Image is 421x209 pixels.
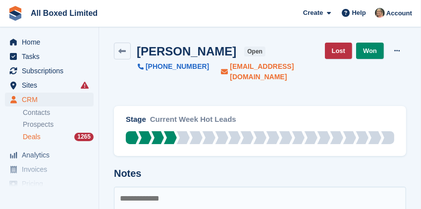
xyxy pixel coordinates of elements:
span: CRM [22,93,81,106]
span: [PHONE_NUMBER] [146,61,209,72]
a: Won [356,43,384,59]
a: menu [5,93,94,106]
i: Smart entry sync failures have occurred [81,81,89,89]
img: stora-icon-8386f47178a22dfd0bd8f6a31ec36ba5ce8667c1dd55bd0f319d3a0aa187defe.svg [8,6,23,21]
a: menu [5,78,94,92]
div: Current Week Hot Leads [150,114,236,131]
span: [EMAIL_ADDRESS][DOMAIN_NAME] [230,61,324,82]
span: Analytics [22,148,81,162]
img: Sandie Mills [375,8,385,18]
a: menu [5,177,94,191]
h2: [PERSON_NAME] [137,45,236,58]
span: Prospects [23,120,53,129]
span: Subscriptions [22,64,81,78]
a: menu [5,35,94,49]
span: Create [303,8,323,18]
a: [EMAIL_ADDRESS][DOMAIN_NAME] [209,61,324,82]
div: 1265 [74,133,94,141]
a: menu [5,64,94,78]
a: menu [5,162,94,176]
span: Home [22,35,81,49]
a: Prospects [23,119,94,130]
span: Sites [22,78,81,92]
span: Pricing [22,177,81,191]
span: Deals [23,132,41,142]
a: menu [5,148,94,162]
a: [PHONE_NUMBER] [138,61,209,82]
a: All Boxed Limited [27,5,102,21]
a: Contacts [23,108,94,117]
a: Deals 1265 [23,132,94,142]
span: Account [386,8,412,18]
div: Stage [126,114,146,125]
h2: Notes [114,168,406,179]
span: Help [352,8,366,18]
span: Tasks [22,50,81,63]
span: Invoices [22,162,81,176]
span: open [244,47,265,56]
a: Lost [325,43,352,59]
a: menu [5,50,94,63]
